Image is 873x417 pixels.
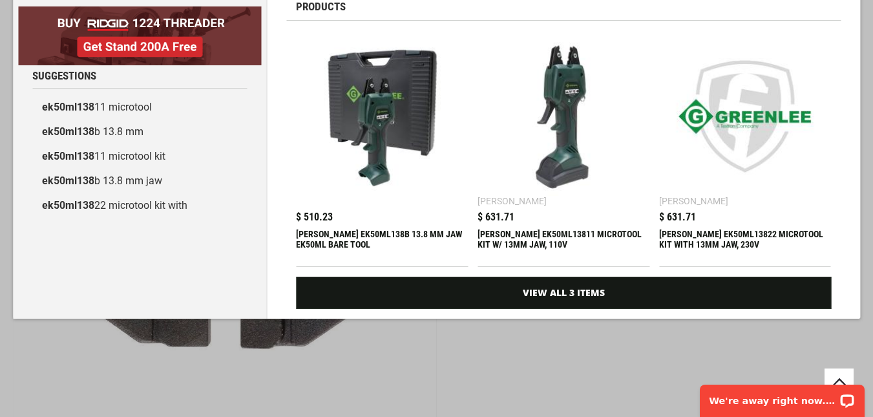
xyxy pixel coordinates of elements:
img: GREENLEE EK50ML13811 MICROTOOL KIT W/ 13MM JAW, 110V [484,37,643,196]
a: ek50ml13811 microtool kit [32,144,247,169]
div: [PERSON_NAME] [478,197,547,206]
b: ek50ml138 [42,199,94,211]
b: ek50ml138 [42,125,94,138]
a: BOGO: Buy RIDGID® 1224 Threader, Get Stand 200A Free! [18,6,261,16]
img: BOGO: Buy RIDGID® 1224 Threader, Get Stand 200A Free! [18,6,261,65]
a: ek50ml13822 microtool kit with [32,193,247,218]
b: ek50ml138 [42,150,94,162]
img: GREENLEE EK50ML138B 13.8 MM JAW EK50ML BARE TOOL [302,37,461,196]
span: Products [296,1,346,12]
span: $ 631.71 [659,212,696,222]
a: GREENLEE EK50ML13811 MICROTOOL KIT W/ 13MM JAW, 110V [PERSON_NAME] $ 631.71 [PERSON_NAME] EK50ML1... [478,30,649,266]
a: View All 3 Items [296,277,831,309]
a: ek50ml138b 13.8 mm jaw [32,169,247,193]
b: ek50ml138 [42,101,94,113]
span: Suggestions [32,70,96,81]
div: GREENLEE EK50ML13811 MICROTOOL KIT W/ 13MM JAW, 110V [478,229,649,260]
iframe: LiveChat chat widget [691,376,873,417]
div: [PERSON_NAME] [659,197,728,206]
a: ek50ml13811 microtool [32,95,247,120]
a: GREENLEE EK50ML13822 MICROTOOL KIT WITH 13MM JAW, 230V [PERSON_NAME] $ 631.71 [PERSON_NAME] EK50M... [659,30,831,266]
a: GREENLEE EK50ML138B 13.8 MM JAW EK50ML BARE TOOL $ 510.23 [PERSON_NAME] EK50ML138B 13.8 MM JAW EK... [296,30,468,266]
b: ek50ml138 [42,175,94,187]
div: GREENLEE EK50ML13822 MICROTOOL KIT WITH 13MM JAW, 230V [659,229,831,260]
span: $ 631.71 [478,212,514,222]
img: GREENLEE EK50ML13822 MICROTOOL KIT WITH 13MM JAW, 230V [666,37,825,196]
a: ek50ml138b 13.8 mm [32,120,247,144]
span: $ 510.23 [296,212,333,222]
div: GREENLEE EK50ML138B 13.8 MM JAW EK50ML BARE TOOL [296,229,468,260]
